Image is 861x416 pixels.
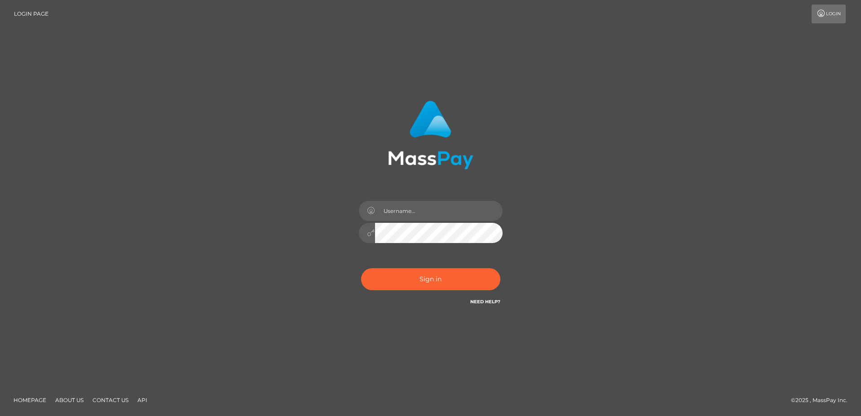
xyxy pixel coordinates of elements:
a: Login Page [14,4,49,23]
a: About Us [52,393,87,407]
button: Sign in [361,268,500,290]
a: Contact Us [89,393,132,407]
a: Need Help? [470,299,500,305]
a: Homepage [10,393,50,407]
img: MassPay Login [388,101,473,169]
a: API [134,393,151,407]
div: © 2025 , MassPay Inc. [791,395,854,405]
a: Login [812,4,846,23]
input: Username... [375,201,503,221]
